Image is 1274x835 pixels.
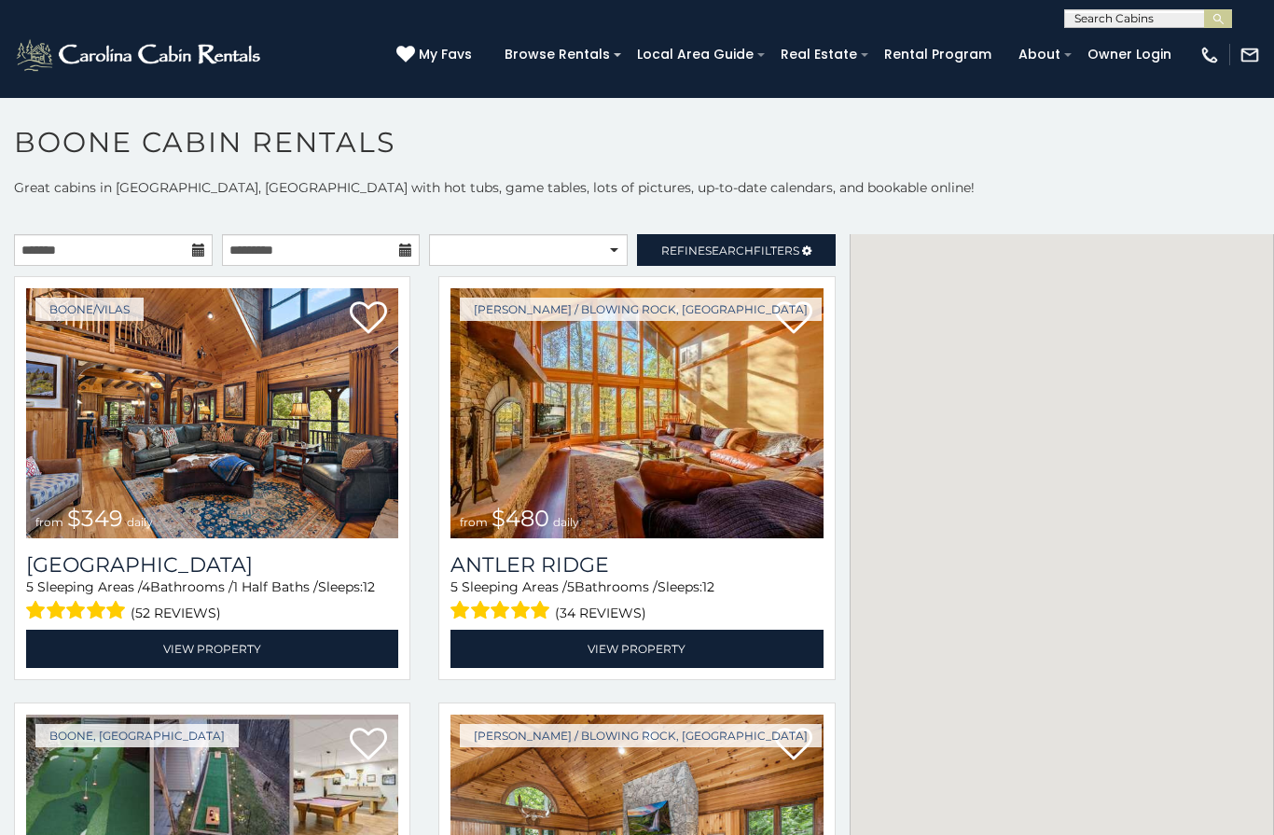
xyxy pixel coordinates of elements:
[14,36,266,74] img: White-1-2.png
[1009,40,1070,69] a: About
[450,630,823,668] a: View Property
[460,515,488,529] span: from
[450,578,458,595] span: 5
[702,578,714,595] span: 12
[350,726,387,765] a: Add to favorites
[1239,45,1260,65] img: mail-regular-white.png
[555,601,646,625] span: (34 reviews)
[419,45,472,64] span: My Favs
[875,40,1001,69] a: Rental Program
[142,578,150,595] span: 4
[637,234,836,266] a: RefineSearchFilters
[26,288,398,538] img: Diamond Creek Lodge
[661,244,799,257] span: Refine Filters
[26,630,398,668] a: View Property
[127,515,153,529] span: daily
[705,244,754,257] span: Search
[396,45,477,65] a: My Favs
[450,288,823,538] img: Antler Ridge
[771,40,866,69] a: Real Estate
[1078,40,1181,69] a: Owner Login
[35,515,63,529] span: from
[628,40,763,69] a: Local Area Guide
[1199,45,1220,65] img: phone-regular-white.png
[495,40,619,69] a: Browse Rentals
[450,288,823,538] a: Antler Ridge from $480 daily
[26,578,34,595] span: 5
[131,601,221,625] span: (52 reviews)
[553,515,579,529] span: daily
[26,552,398,578] h3: Diamond Creek Lodge
[460,298,822,321] a: [PERSON_NAME] / Blowing Rock, [GEOGRAPHIC_DATA]
[67,505,123,532] span: $349
[567,578,575,595] span: 5
[460,724,822,747] a: [PERSON_NAME] / Blowing Rock, [GEOGRAPHIC_DATA]
[492,505,549,532] span: $480
[350,299,387,339] a: Add to favorites
[26,578,398,625] div: Sleeping Areas / Bathrooms / Sleeps:
[26,552,398,578] a: [GEOGRAPHIC_DATA]
[363,578,375,595] span: 12
[233,578,318,595] span: 1 Half Baths /
[450,578,823,625] div: Sleeping Areas / Bathrooms / Sleeps:
[450,552,823,578] a: Antler Ridge
[26,288,398,538] a: Diamond Creek Lodge from $349 daily
[35,724,239,747] a: Boone, [GEOGRAPHIC_DATA]
[35,298,144,321] a: Boone/Vilas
